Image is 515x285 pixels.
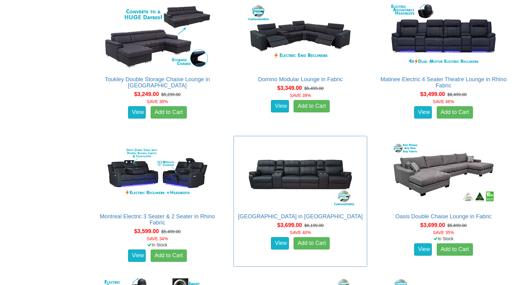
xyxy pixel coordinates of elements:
span: $3,249.00 [134,91,159,97]
a: Add to Cart [437,243,473,256]
div: In Stock [375,236,512,242]
font: SAVE 46% [433,99,454,104]
img: Montreal Electric 3 Seater & 2 Seater in Rhino Fabric [102,139,213,207]
font: SAVE 39% [290,93,311,98]
div: In Stock [89,242,225,248]
a: Add to Cart [294,237,330,249]
a: Oasis Double Chaise Lounge in Fabric [395,213,491,220]
del: $5,499.00 [304,86,324,91]
del: $6,199.00 [304,223,324,228]
a: View [128,106,146,119]
del: $5,299.00 [161,92,181,97]
a: View [271,237,289,249]
font: SAVE 40% [290,230,311,235]
span: $3,699.00 [277,222,302,228]
del: $6,499.00 [448,92,467,97]
a: View [128,249,146,262]
a: View [271,100,289,112]
span: $3,699.00 [420,222,445,228]
a: Montreal Electric 3 Seater & 2 Seater in Rhino Fabric [100,213,215,226]
img: Oasis Double Chaise Lounge in Fabric [388,139,499,207]
a: Toukley Double Storage Chaise Lounge in [GEOGRAPHIC_DATA] [105,76,210,89]
a: View [414,106,432,119]
del: $5,499.00 [161,229,181,234]
font: SAVE 38% [147,99,168,104]
img: Domino Modular Lounge in Fabric [245,2,356,70]
a: Matinee Electric 4 Seater Theatre Lounge in Rhino Fabric [380,76,507,89]
a: Add to Cart [294,100,330,112]
a: View [414,243,432,256]
font: SAVE 34% [147,236,168,241]
span: $3,499.00 [420,91,445,97]
del: $5,699.00 [448,223,467,228]
img: Matinee Electric 4 Seater Theatre Lounge in Rhino Fabric [388,2,499,70]
a: Domino Modular Lounge in Fabric [258,76,343,82]
img: Denver Theatre Lounge in Fabric [245,139,356,207]
a: Add to Cart [151,249,187,262]
a: Add to Cart [151,106,187,119]
span: $3,599.00 [134,228,159,234]
font: SAVE 35% [433,230,454,235]
a: [GEOGRAPHIC_DATA] in [GEOGRAPHIC_DATA] [238,213,363,220]
a: Add to Cart [437,106,473,119]
img: Toukley Double Storage Chaise Lounge in Fabric [102,2,213,70]
span: $3,349.00 [277,85,302,91]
